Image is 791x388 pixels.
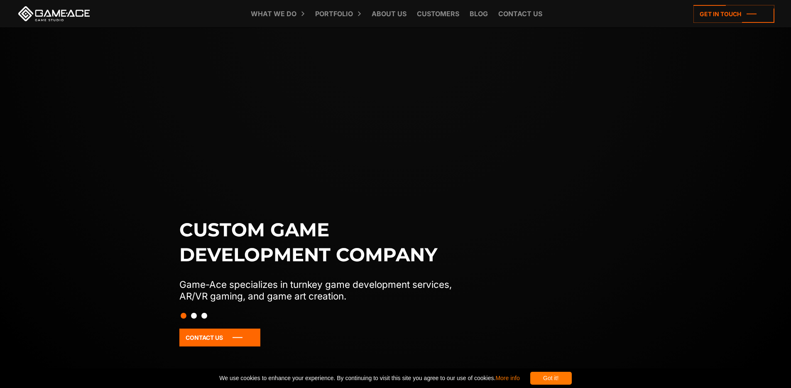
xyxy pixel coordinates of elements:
div: Got it! [530,372,572,385]
button: Slide 3 [201,309,207,323]
button: Slide 1 [181,309,186,323]
p: Game-Ace specializes in turnkey game development services, AR/VR gaming, and game art creation. [179,279,469,302]
span: We use cookies to enhance your experience. By continuing to visit this site you agree to our use ... [219,372,519,385]
h1: Custom game development company [179,217,469,267]
a: More info [495,375,519,381]
a: Get in touch [693,5,774,23]
a: Contact Us [179,329,260,346]
button: Slide 2 [191,309,197,323]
